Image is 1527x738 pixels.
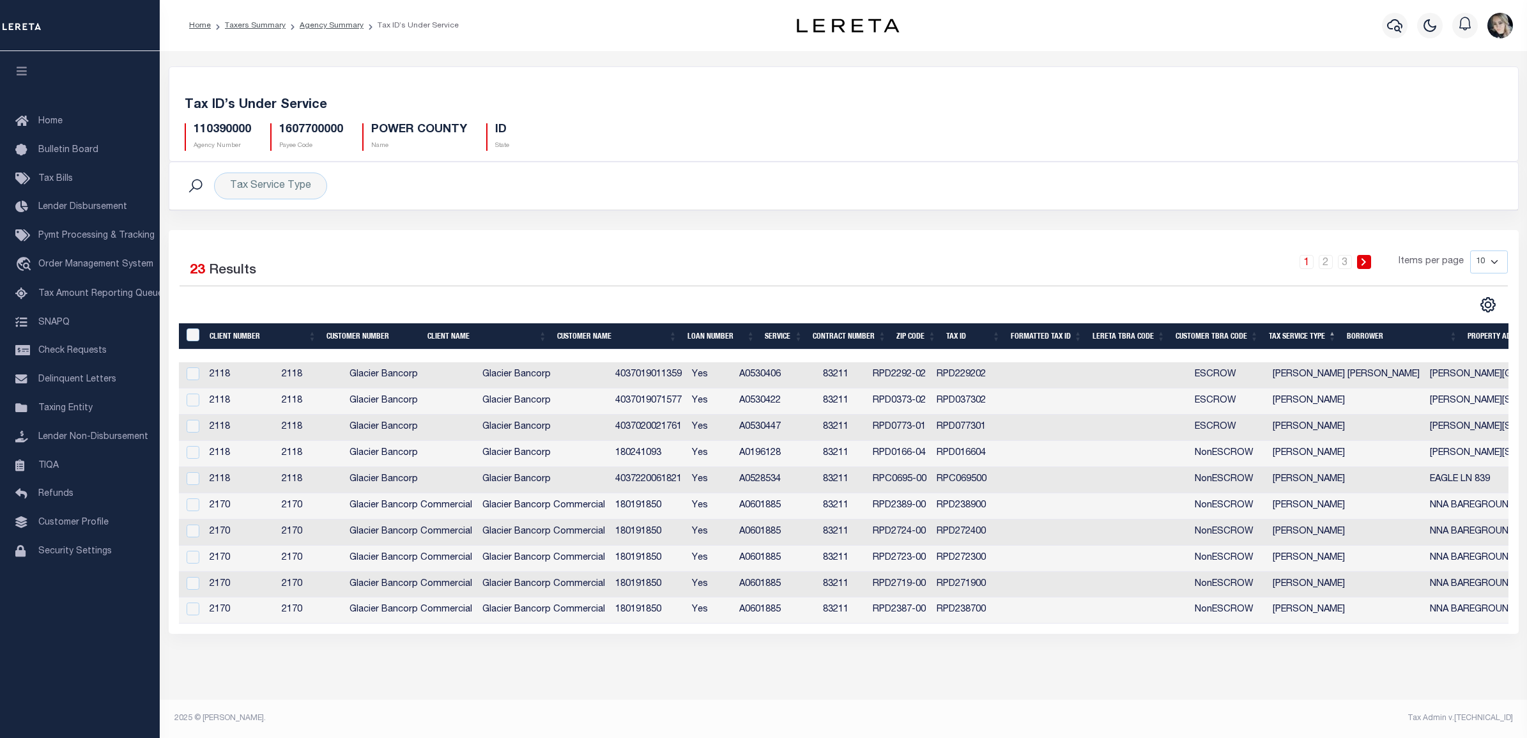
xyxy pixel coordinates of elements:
[760,323,808,350] th: Service: activate to sort column ascending
[194,141,251,151] p: Agency Number
[808,323,891,350] th: Contract Number: activate to sort column ascending
[734,519,818,546] td: A0601885
[38,146,98,155] span: Bulletin Board
[38,433,148,442] span: Lender Non-Disbursement
[868,388,932,415] td: RPD0373-02
[932,415,1013,441] td: RPD077301
[868,415,932,441] td: RPD0773-01
[1170,323,1264,350] th: Customer TBRA Code: activate to sort column ascending
[818,362,868,388] td: 83211
[204,441,277,467] td: 2118
[214,173,327,199] div: Tax Service Type
[610,467,687,493] td: 4037220061821
[932,362,1013,388] td: RPD229202
[1268,572,1425,598] td: [PERSON_NAME]
[189,22,211,29] a: Home
[687,441,734,467] td: Yes
[300,22,364,29] a: Agency Summary
[38,346,107,355] span: Check Requests
[610,415,687,441] td: 4037020021761
[818,467,868,493] td: 83211
[868,441,932,467] td: RPD0166-04
[818,493,868,519] td: 83211
[344,467,477,493] td: Glacier Bancorp
[818,441,868,467] td: 83211
[204,362,277,388] td: 2118
[610,441,687,467] td: 180241093
[364,20,459,31] li: Tax ID’s Under Service
[277,362,344,388] td: 2118
[1190,362,1268,388] td: ESCROW
[687,415,734,441] td: Yes
[277,415,344,441] td: 2118
[477,362,610,388] td: Glacier Bancorp
[204,519,277,546] td: 2170
[941,323,1005,350] th: Tax ID: activate to sort column ascending
[818,572,868,598] td: 83211
[38,404,93,413] span: Taxing Entity
[204,572,277,598] td: 2170
[1190,572,1268,598] td: NonESCROW
[204,546,277,572] td: 2170
[1268,362,1425,388] td: [PERSON_NAME] [PERSON_NAME]
[1006,323,1087,350] th: Formatted Tax ID: activate to sort column ascending
[734,467,818,493] td: A0528534
[15,257,36,273] i: travel_explore
[853,712,1513,724] div: Tax Admin v.[TECHNICAL_ID]
[1190,519,1268,546] td: NonESCROW
[687,519,734,546] td: Yes
[277,597,344,624] td: 2170
[1399,255,1464,269] span: Items per page
[477,493,610,519] td: Glacier Bancorp Commercial
[277,519,344,546] td: 2170
[687,546,734,572] td: Yes
[868,572,932,598] td: RPD2719-00
[194,123,251,137] h5: 110390000
[1190,467,1268,493] td: NonESCROW
[371,141,467,151] p: Name
[818,519,868,546] td: 83211
[682,323,760,350] th: Loan Number: activate to sort column ascending
[204,493,277,519] td: 2170
[868,493,932,519] td: RPD2389-00
[932,546,1013,572] td: RPD272300
[204,323,321,350] th: Client Number: activate to sort column ascending
[734,546,818,572] td: A0601885
[1319,255,1333,269] a: 2
[734,415,818,441] td: A0530447
[38,289,163,298] span: Tax Amount Reporting Queue
[610,546,687,572] td: 180191850
[734,597,818,624] td: A0601885
[797,19,899,33] img: logo-dark.svg
[868,362,932,388] td: RPD2292-02
[277,572,344,598] td: 2170
[204,597,277,624] td: 2170
[477,467,610,493] td: Glacier Bancorp
[1268,467,1425,493] td: [PERSON_NAME]
[225,22,286,29] a: Taxers Summary
[277,388,344,415] td: 2118
[818,597,868,624] td: 83211
[38,231,155,240] span: Pymt Processing & Tracking
[185,98,1503,113] h5: Tax ID’s Under Service
[1190,546,1268,572] td: NonESCROW
[344,493,477,519] td: Glacier Bancorp Commercial
[818,388,868,415] td: 83211
[868,467,932,493] td: RPC0695-00
[38,547,112,556] span: Security Settings
[1268,597,1425,624] td: [PERSON_NAME]
[38,174,73,183] span: Tax Bills
[1268,546,1425,572] td: [PERSON_NAME]
[687,493,734,519] td: Yes
[38,318,70,327] span: SNAPQ
[190,264,205,277] span: 23
[932,572,1013,598] td: RPD271900
[477,519,610,546] td: Glacier Bancorp Commercial
[344,362,477,388] td: Glacier Bancorp
[38,260,153,269] span: Order Management System
[1300,255,1314,269] a: 1
[687,362,734,388] td: Yes
[277,441,344,467] td: 2118
[495,123,509,137] h5: ID
[277,546,344,572] td: 2170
